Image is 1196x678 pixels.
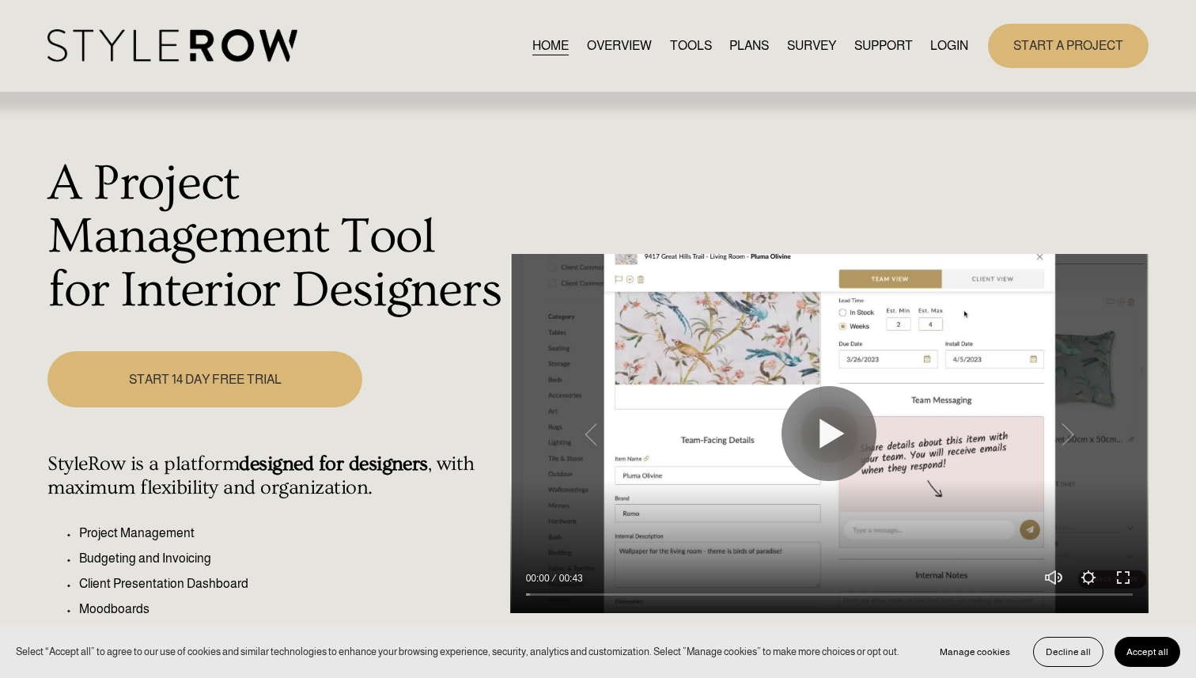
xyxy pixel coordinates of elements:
a: HOME [532,35,569,56]
button: Decline all [1033,637,1103,667]
button: Accept all [1115,637,1180,667]
strong: designed for designers [239,453,428,475]
h1: A Project Management Tool for Interior Designers [47,157,501,318]
div: Duration [554,570,587,586]
button: Play [782,386,876,481]
a: OVERVIEW [587,35,652,56]
div: Current time [526,570,554,586]
span: Decline all [1046,646,1091,657]
a: SURVEY [787,35,836,56]
a: LOGIN [930,35,968,56]
a: START 14 DAY FREE TRIAL [47,351,362,407]
a: folder dropdown [854,35,913,56]
span: SUPPORT [854,36,913,55]
a: START A PROJECT [988,24,1149,67]
p: Budgeting and Invoicing [79,549,501,568]
img: StyleRow [47,29,297,62]
p: Moodboards [79,600,501,619]
p: Client Presentation Dashboard [79,574,501,593]
p: Order Tracking [79,625,501,644]
span: Accept all [1126,646,1168,657]
p: Project Management [79,524,501,543]
h4: StyleRow is a platform , with maximum flexibility and organization. [47,453,501,500]
button: Manage cookies [928,637,1022,667]
span: Manage cookies [940,646,1010,657]
input: Seek [526,589,1133,600]
a: PLANS [729,35,769,56]
a: TOOLS [670,35,712,56]
p: Select “Accept all” to agree to our use of cookies and similar technologies to enhance your brows... [16,644,899,659]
